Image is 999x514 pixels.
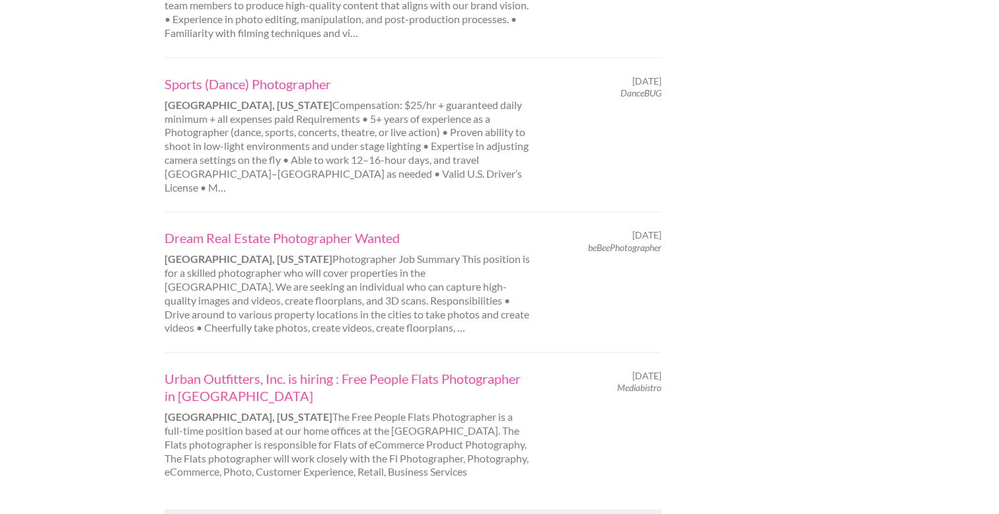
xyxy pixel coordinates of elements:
[620,87,661,98] em: DanceBUG
[153,229,543,335] div: Photographer Job Summary This position is for a skilled photographer who will cover properties in...
[165,75,532,92] a: Sports (Dance) Photographer
[165,229,532,246] a: Dream Real Estate Photographer Wanted
[153,370,543,479] div: The Free People Flats Photographer is a full-time position based at our home offices at the [GEOG...
[588,242,661,253] em: beBeePhotographer
[617,382,661,393] em: Mediabistro
[165,252,332,265] strong: [GEOGRAPHIC_DATA], [US_STATE]
[632,75,661,87] span: [DATE]
[165,370,532,404] a: Urban Outfitters, Inc. is hiring : Free People Flats Photographer in [GEOGRAPHIC_DATA]
[165,98,332,111] strong: [GEOGRAPHIC_DATA], [US_STATE]
[153,75,543,195] div: Compensation: $25/hr + guaranteed daily minimum + all expenses paid Requirements • 5+ years of ex...
[165,410,332,423] strong: [GEOGRAPHIC_DATA], [US_STATE]
[632,229,661,241] span: [DATE]
[632,370,661,382] span: [DATE]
